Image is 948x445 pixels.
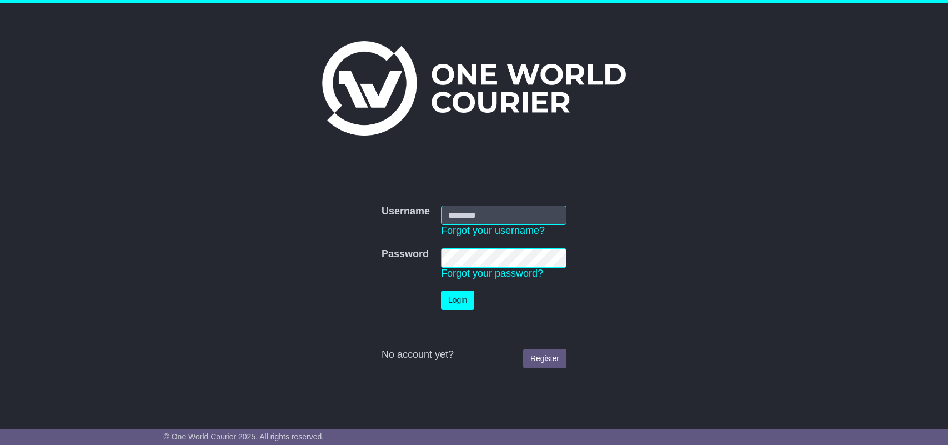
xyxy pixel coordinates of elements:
[164,432,324,441] span: © One World Courier 2025. All rights reserved.
[441,291,474,310] button: Login
[382,349,566,361] div: No account yet?
[382,248,429,261] label: Password
[382,206,430,218] label: Username
[523,349,566,368] a: Register
[322,41,625,136] img: One World
[441,225,545,236] a: Forgot your username?
[441,268,543,279] a: Forgot your password?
